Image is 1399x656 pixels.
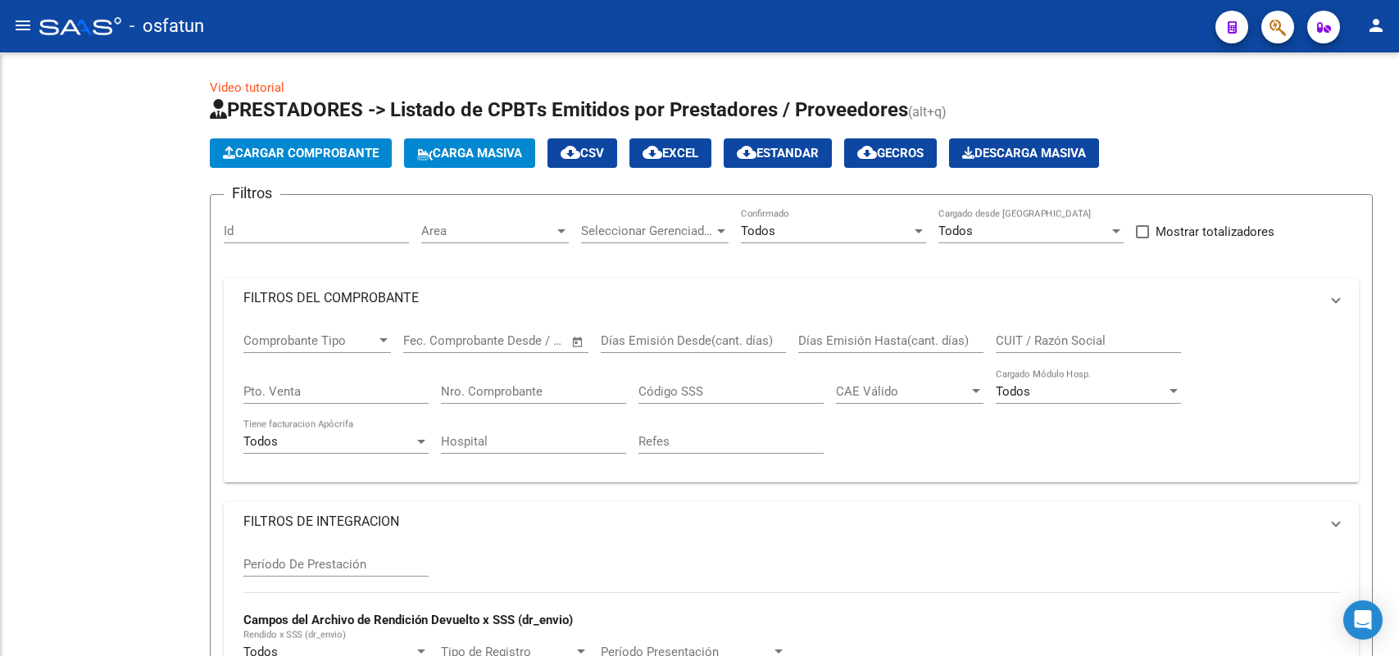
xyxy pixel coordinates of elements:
span: Mostrar totalizadores [1156,222,1274,242]
mat-panel-title: FILTROS DE INTEGRACION [243,513,1320,531]
div: Open Intercom Messenger [1343,600,1383,640]
button: Cargar Comprobante [210,138,392,168]
app-download-masive: Descarga masiva de comprobantes (adjuntos) [949,138,1099,168]
span: Todos [996,384,1030,399]
button: Estandar [724,138,832,168]
button: CSV [547,138,617,168]
mat-icon: menu [13,16,33,35]
h3: Filtros [224,182,280,205]
button: EXCEL [629,138,711,168]
mat-expansion-panel-header: FILTROS DEL COMPROBANTE [224,278,1359,318]
span: EXCEL [643,146,698,161]
button: Carga Masiva [404,138,535,168]
span: Seleccionar Gerenciador [581,224,714,238]
span: PRESTADORES -> Listado de CPBTs Emitidos por Prestadores / Proveedores [210,98,908,121]
mat-icon: cloud_download [737,143,756,162]
a: Video tutorial [210,80,284,95]
span: (alt+q) [908,104,947,120]
mat-icon: cloud_download [561,143,580,162]
mat-panel-title: FILTROS DEL COMPROBANTE [243,289,1320,307]
div: FILTROS DEL COMPROBANTE [224,318,1359,482]
span: CSV [561,146,604,161]
button: Descarga Masiva [949,138,1099,168]
span: Todos [741,224,775,238]
mat-icon: person [1366,16,1386,35]
span: Gecros [857,146,924,161]
mat-expansion-panel-header: FILTROS DE INTEGRACION [224,502,1359,541]
span: Comprobante Tipo [243,333,376,348]
span: Descarga Masiva [962,146,1086,161]
span: Carga Masiva [417,146,522,161]
span: Area [421,224,554,238]
button: Gecros [844,138,937,168]
mat-icon: cloud_download [857,143,877,162]
mat-icon: cloud_download [643,143,662,162]
input: Fecha inicio [403,333,470,348]
span: - osfatun [129,8,204,44]
span: Estandar [737,146,819,161]
span: Todos [243,434,278,449]
span: CAE Válido [836,384,969,399]
span: Cargar Comprobante [223,146,379,161]
button: Open calendar [569,333,588,351]
input: Fecha fin [484,333,564,348]
span: Todos [938,224,973,238]
strong: Campos del Archivo de Rendición Devuelto x SSS (dr_envio) [243,613,573,627]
